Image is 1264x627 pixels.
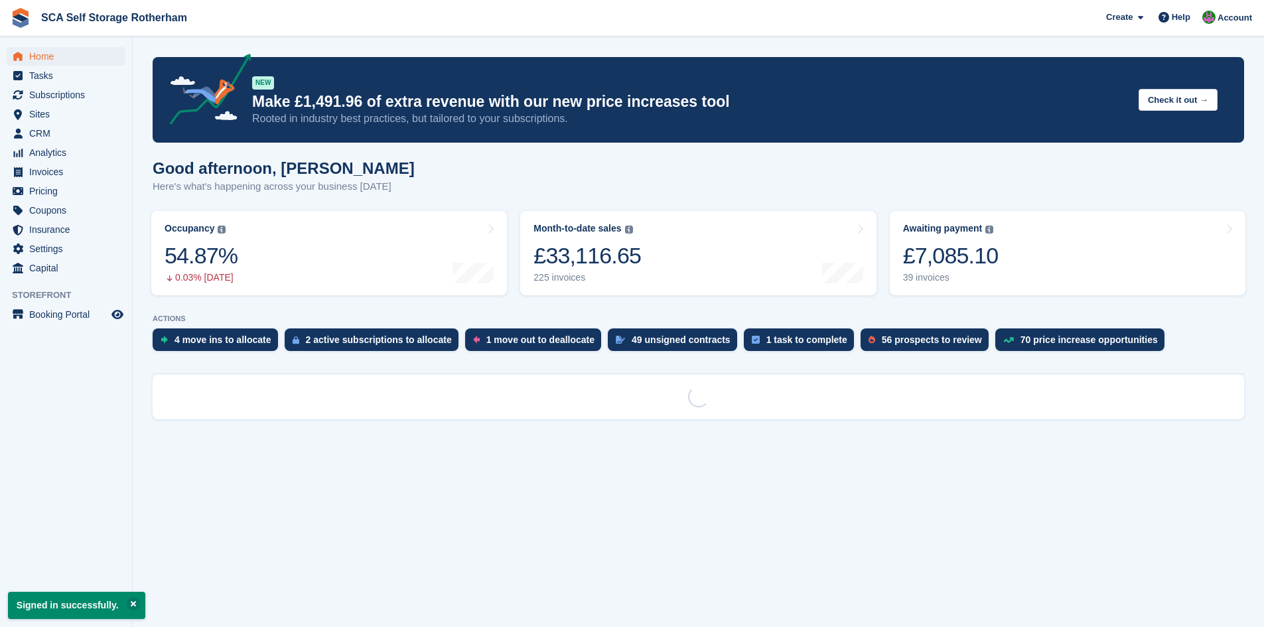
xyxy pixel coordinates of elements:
a: 2 active subscriptions to allocate [285,328,465,358]
div: 1 task to complete [766,334,847,345]
a: Month-to-date sales £33,116.65 225 invoices [520,211,876,295]
p: Rooted in industry best practices, but tailored to your subscriptions. [252,111,1128,126]
p: ACTIONS [153,314,1244,323]
span: Help [1172,11,1190,24]
a: menu [7,201,125,220]
a: menu [7,163,125,181]
img: icon-info-grey-7440780725fd019a000dd9b08b2336e03edf1995a4989e88bcd33f0948082b44.svg [985,226,993,234]
div: 56 prospects to review [882,334,982,345]
span: Capital [29,259,109,277]
a: Preview store [109,307,125,322]
a: menu [7,143,125,162]
div: 225 invoices [533,272,641,283]
img: icon-info-grey-7440780725fd019a000dd9b08b2336e03edf1995a4989e88bcd33f0948082b44.svg [625,226,633,234]
p: Make £1,491.96 of extra revenue with our new price increases tool [252,92,1128,111]
div: £7,085.10 [903,242,999,269]
p: Here's what's happening across your business [DATE] [153,179,415,194]
a: 49 unsigned contracts [608,328,744,358]
span: Settings [29,240,109,258]
span: Analytics [29,143,109,162]
span: CRM [29,124,109,143]
div: 0.03% [DATE] [165,272,238,283]
a: menu [7,124,125,143]
div: £33,116.65 [533,242,641,269]
span: Tasks [29,66,109,85]
a: 4 move ins to allocate [153,328,285,358]
p: Signed in successfully. [8,592,145,619]
span: Insurance [29,220,109,239]
img: active_subscription_to_allocate_icon-d502201f5373d7db506a760aba3b589e785aa758c864c3986d89f69b8ff3... [293,336,299,344]
button: Check it out → [1139,89,1218,111]
img: contract_signature_icon-13c848040528278c33f63329250d36e43548de30e8caae1d1a13099fd9432cc5.svg [616,336,625,344]
div: 39 invoices [903,272,999,283]
a: menu [7,305,125,324]
img: price-adjustments-announcement-icon-8257ccfd72463d97f412b2fc003d46551f7dbcb40ab6d574587a9cd5c0d94... [159,54,251,129]
a: menu [7,86,125,104]
img: move_ins_to_allocate_icon-fdf77a2bb77ea45bf5b3d319d69a93e2d87916cf1d5bf7949dd705db3b84f3ca.svg [161,336,168,344]
div: 4 move ins to allocate [175,334,271,345]
a: 70 price increase opportunities [995,328,1171,358]
span: Account [1218,11,1252,25]
span: Coupons [29,201,109,220]
img: price_increase_opportunities-93ffe204e8149a01c8c9dc8f82e8f89637d9d84a8eef4429ea346261dce0b2c0.svg [1003,337,1014,343]
span: Pricing [29,182,109,200]
div: NEW [252,76,274,90]
img: prospect-51fa495bee0391a8d652442698ab0144808aea92771e9ea1ae160a38d050c398.svg [869,336,875,344]
div: 49 unsigned contracts [632,334,731,345]
img: icon-info-grey-7440780725fd019a000dd9b08b2336e03edf1995a4989e88bcd33f0948082b44.svg [218,226,226,234]
span: Sites [29,105,109,123]
div: Awaiting payment [903,223,983,234]
a: menu [7,182,125,200]
span: Create [1106,11,1133,24]
a: menu [7,66,125,85]
div: 70 price increase opportunities [1020,334,1158,345]
div: 54.87% [165,242,238,269]
span: Storefront [12,289,132,302]
a: Occupancy 54.87% 0.03% [DATE] [151,211,507,295]
h1: Good afternoon, [PERSON_NAME] [153,159,415,177]
a: menu [7,220,125,239]
a: menu [7,240,125,258]
div: 1 move out to deallocate [486,334,595,345]
img: task-75834270c22a3079a89374b754ae025e5fb1db73e45f91037f5363f120a921f8.svg [752,336,760,344]
span: Subscriptions [29,86,109,104]
div: Occupancy [165,223,214,234]
img: stora-icon-8386f47178a22dfd0bd8f6a31ec36ba5ce8667c1dd55bd0f319d3a0aa187defe.svg [11,8,31,28]
a: 1 move out to deallocate [465,328,608,358]
a: 56 prospects to review [861,328,995,358]
a: SCA Self Storage Rotherham [36,7,192,29]
a: menu [7,105,125,123]
span: Home [29,47,109,66]
span: Booking Portal [29,305,109,324]
div: 2 active subscriptions to allocate [306,334,452,345]
a: Awaiting payment £7,085.10 39 invoices [890,211,1245,295]
img: move_outs_to_deallocate_icon-f764333ba52eb49d3ac5e1228854f67142a1ed5810a6f6cc68b1a99e826820c5.svg [473,336,480,344]
div: Month-to-date sales [533,223,621,234]
a: 1 task to complete [744,328,861,358]
span: Invoices [29,163,109,181]
img: Sarah Race [1202,11,1216,24]
a: menu [7,47,125,66]
a: menu [7,259,125,277]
